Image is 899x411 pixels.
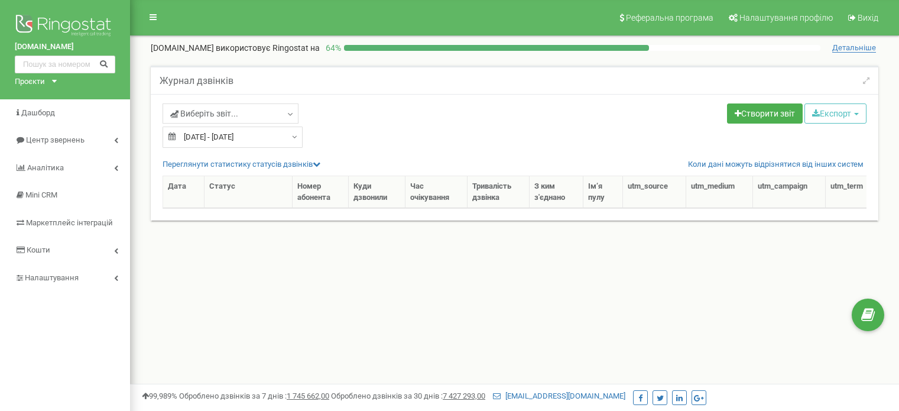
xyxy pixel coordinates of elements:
[160,76,233,86] h5: Журнал дзвінків
[832,43,876,53] span: Детальніше
[349,176,405,208] th: Куди дзвонили
[753,176,826,208] th: utm_cаmpaign
[142,391,177,400] span: 99,989%
[15,56,115,73] input: Пошук за номером
[163,160,320,169] a: Переглянути статистику статусів дзвінків
[320,42,344,54] p: 64 %
[530,176,583,208] th: З ким з'єднано
[287,391,329,400] u: 1 745 662,00
[623,176,686,208] th: utm_sourcе
[15,41,115,53] a: [DOMAIN_NAME]
[170,108,238,119] span: Виберіть звіт...
[688,159,864,170] a: Коли дані можуть відрізнятися вiд інших систем
[163,176,205,208] th: Дата
[25,273,79,282] span: Налаштування
[27,245,50,254] span: Кошти
[405,176,468,208] th: Час очікування
[443,391,485,400] u: 7 427 293,00
[493,391,625,400] a: [EMAIL_ADDRESS][DOMAIN_NAME]
[21,108,55,117] span: Дашборд
[583,176,623,208] th: Ім‘я пулу
[26,135,85,144] span: Центр звернень
[179,391,329,400] span: Оброблено дзвінків за 7 днів :
[331,391,485,400] span: Оброблено дзвінків за 30 днів :
[468,176,530,208] th: Тривалість дзвінка
[151,42,320,54] p: [DOMAIN_NAME]
[205,176,293,208] th: Статус
[727,103,803,124] a: Створити звіт
[15,12,115,41] img: Ringostat logo
[626,13,713,22] span: Реферальна програма
[739,13,833,22] span: Налаштування профілю
[826,176,881,208] th: utm_tеrm
[15,76,45,88] div: Проєкти
[293,176,349,208] th: Номер абонента
[686,176,753,208] th: utm_mеdium
[25,190,57,199] span: Mini CRM
[216,43,320,53] span: використовує Ringostat на
[27,163,64,172] span: Аналiтика
[804,103,866,124] button: Експорт
[163,103,298,124] a: Виберіть звіт...
[858,13,878,22] span: Вихід
[26,218,113,227] span: Маркетплейс інтеграцій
